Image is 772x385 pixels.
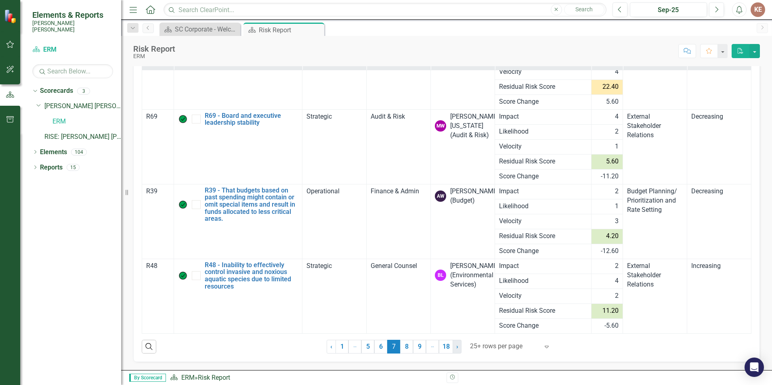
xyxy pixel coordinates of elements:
a: Elements [40,148,67,157]
span: Impact [499,112,587,121]
span: 1 [615,142,619,151]
span: Score Change [499,97,587,107]
span: 2 [615,291,619,301]
a: 1 [336,340,348,354]
span: 2 [615,187,619,196]
div: BL [435,270,446,281]
span: External Stakeholder Relations [627,113,661,139]
span: 11.20 [602,306,619,316]
div: 104 [71,149,87,155]
a: SC Corporate - Welcome to ClearPoint [162,24,238,34]
span: Search [575,6,593,13]
button: Sep-25 [630,2,707,17]
img: ClearPoint Strategy [4,9,18,23]
span: Impact [499,187,587,196]
a: 18 [439,340,453,354]
span: Velocity [499,67,587,77]
input: Search Below... [32,64,113,78]
div: [PERSON_NAME] (Budget) [450,187,499,205]
span: -11.20 [601,172,619,181]
img: Manageable [178,271,188,280]
span: R39 [146,187,157,195]
span: 3 [615,217,619,226]
span: External Stakeholder Relations [627,262,661,288]
span: R48 [146,262,157,270]
span: -12.60 [601,247,619,256]
a: 9 [413,340,426,354]
span: 4 [615,67,619,77]
span: Audit & Risk [371,113,405,120]
div: ERM [133,53,175,59]
span: 7 [387,340,400,354]
span: ‹ [330,343,332,350]
div: Risk Report [259,25,322,35]
span: Likelihood [499,276,587,286]
span: Strategic [306,113,332,120]
span: Decreasing [691,187,723,195]
span: General Counsel [371,262,417,270]
a: [PERSON_NAME] [PERSON_NAME] CORPORATE Balanced Scorecard [44,102,121,111]
span: 22.40 [602,82,619,92]
img: Manageable [178,200,188,209]
span: 4 [615,276,619,286]
a: ERM [181,374,195,381]
div: Risk Report [198,374,230,381]
span: Score Change [499,172,587,181]
span: Elements & Reports [32,10,113,20]
div: [PERSON_NAME][US_STATE] (Audit & Risk) [450,112,499,140]
span: -5.60 [604,321,619,331]
div: MW [435,120,446,132]
span: 5.60 [606,157,619,166]
div: AW [435,190,446,202]
div: Risk Report [133,44,175,53]
span: Residual Risk Score [499,157,587,166]
small: [PERSON_NAME] [PERSON_NAME] [32,20,113,33]
a: 6 [374,340,387,354]
a: R48 - Inability to effectively control invasive and noxious aquatic species due to limited resources [205,262,298,290]
div: » [170,373,441,383]
span: Likelihood [499,127,587,136]
input: Search ClearPoint... [164,3,606,17]
span: 2 [615,127,619,136]
div: [PERSON_NAME] (Environmental Services) [450,262,499,289]
div: SC Corporate - Welcome to ClearPoint [175,24,238,34]
a: 8 [400,340,413,354]
a: RISE: [PERSON_NAME] [PERSON_NAME] Recognizing Innovation, Safety and Excellence [44,132,121,142]
span: Finance & Admin [371,187,419,195]
span: Residual Risk Score [499,82,587,92]
span: Residual Risk Score [499,232,587,241]
a: R69 - Board and executive leadership stability [205,112,298,126]
a: R39 - That budgets based on past spending might contain or omit special items and result in funds... [205,187,298,222]
a: Scorecards [40,86,73,96]
span: Likelihood [499,202,587,211]
div: Open Intercom Messenger [745,358,764,377]
span: Strategic [306,262,332,270]
a: ERM [32,45,113,54]
button: KE [751,2,765,17]
span: Score Change [499,321,587,331]
span: › [456,343,458,350]
div: 3 [77,88,90,94]
span: Velocity [499,217,587,226]
span: Impact [499,262,587,271]
span: 2 [615,262,619,271]
span: 4.20 [606,232,619,241]
span: Increasing [691,262,721,270]
span: Score Change [499,247,587,256]
span: Decreasing [691,113,723,120]
a: 5 [361,340,374,354]
button: Search [564,4,604,15]
div: 15 [67,164,80,171]
span: 4 [615,112,619,121]
span: R69 [146,113,157,120]
a: ERM [52,117,121,126]
div: Sep-25 [633,5,704,15]
span: By Scorecard [129,374,166,382]
span: Velocity [499,291,587,301]
span: Velocity [499,142,587,151]
span: 5.60 [606,97,619,107]
span: Residual Risk Score [499,306,587,316]
span: Operational [306,187,340,195]
img: Manageable [178,114,188,124]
